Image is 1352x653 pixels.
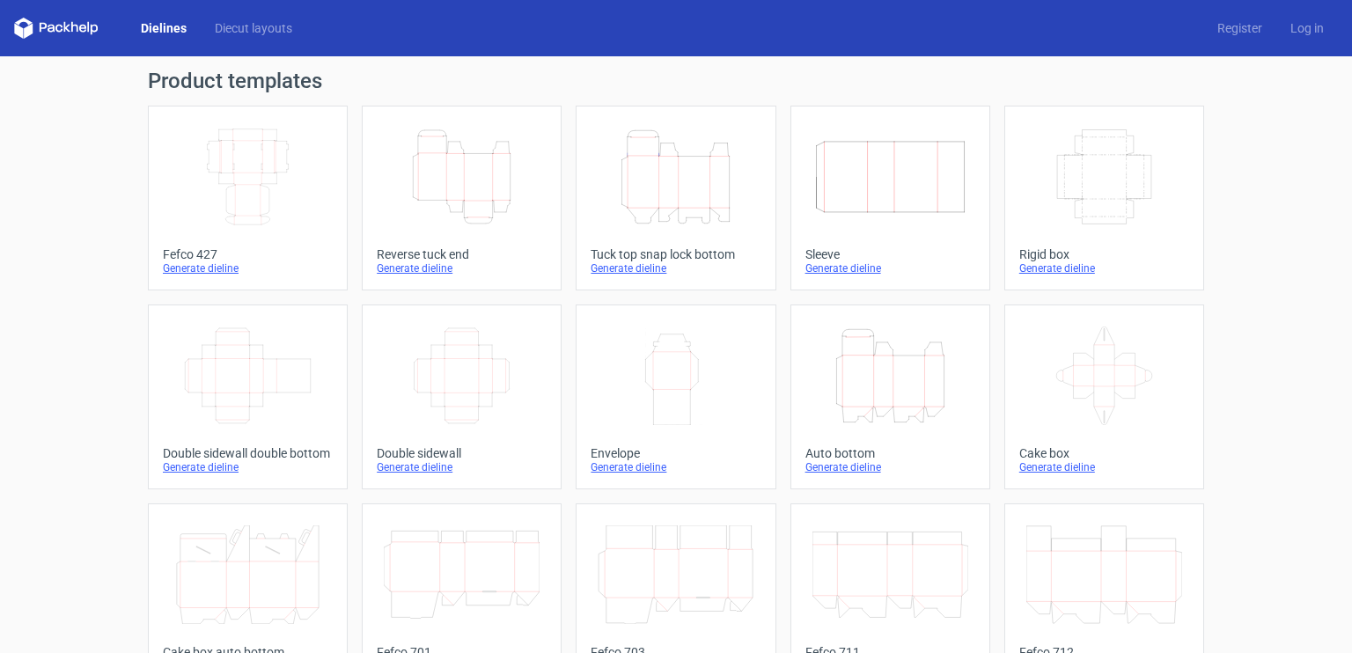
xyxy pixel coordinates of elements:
[1276,19,1338,37] a: Log in
[576,106,775,290] a: Tuck top snap lock bottomGenerate dieline
[148,106,348,290] a: Fefco 427Generate dieline
[591,446,760,460] div: Envelope
[1004,304,1204,489] a: Cake boxGenerate dieline
[377,460,547,474] div: Generate dieline
[163,247,333,261] div: Fefco 427
[790,304,990,489] a: Auto bottomGenerate dieline
[805,446,975,460] div: Auto bottom
[1004,106,1204,290] a: Rigid boxGenerate dieline
[576,304,775,489] a: EnvelopeGenerate dieline
[148,70,1204,92] h1: Product templates
[805,261,975,275] div: Generate dieline
[163,460,333,474] div: Generate dieline
[163,261,333,275] div: Generate dieline
[591,247,760,261] div: Tuck top snap lock bottom
[148,304,348,489] a: Double sidewall double bottomGenerate dieline
[362,304,562,489] a: Double sidewallGenerate dieline
[377,247,547,261] div: Reverse tuck end
[377,261,547,275] div: Generate dieline
[1019,460,1189,474] div: Generate dieline
[591,261,760,275] div: Generate dieline
[127,19,201,37] a: Dielines
[1019,446,1189,460] div: Cake box
[591,460,760,474] div: Generate dieline
[1019,247,1189,261] div: Rigid box
[805,460,975,474] div: Generate dieline
[377,446,547,460] div: Double sidewall
[163,446,333,460] div: Double sidewall double bottom
[1203,19,1276,37] a: Register
[805,247,975,261] div: Sleeve
[790,106,990,290] a: SleeveGenerate dieline
[362,106,562,290] a: Reverse tuck endGenerate dieline
[1019,261,1189,275] div: Generate dieline
[201,19,306,37] a: Diecut layouts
